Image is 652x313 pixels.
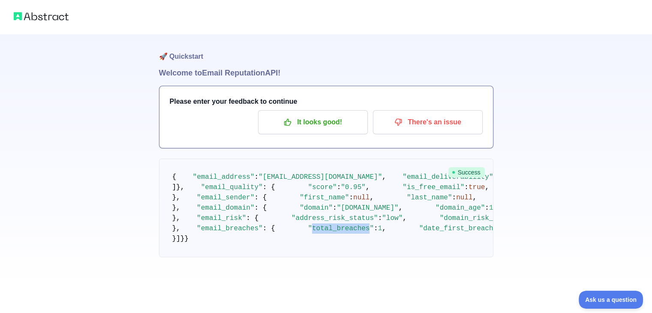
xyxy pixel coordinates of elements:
span: , [399,204,403,212]
span: { [172,173,177,181]
span: , [472,194,477,202]
span: "address_risk_status" [291,214,378,222]
span: : { [263,225,275,232]
span: : [464,184,469,191]
span: : [255,173,259,181]
span: , [403,214,407,222]
span: , [382,225,386,232]
iframe: Toggle Customer Support [579,291,643,309]
span: "email_address" [193,173,255,181]
span: "is_free_email" [403,184,464,191]
span: "[EMAIL_ADDRESS][DOMAIN_NAME]" [258,173,382,181]
span: null [353,194,370,202]
span: : [378,214,382,222]
span: "email_quality" [201,184,263,191]
span: "email_domain" [197,204,254,212]
span: : { [255,194,267,202]
span: "date_first_breached" [419,225,506,232]
span: null [456,194,472,202]
span: "0.95" [341,184,366,191]
h1: Welcome to Email Reputation API! [159,67,493,79]
span: : [485,204,489,212]
span: "domain_risk_status" [440,214,522,222]
span: : { [255,204,267,212]
span: true [469,184,485,191]
h1: 🚀 Quickstart [159,34,493,67]
span: : [452,194,456,202]
span: : { [263,184,275,191]
span: , [366,184,370,191]
span: "domain_age" [436,204,485,212]
span: 1 [378,225,382,232]
span: "domain" [300,204,333,212]
span: "email_risk" [197,214,246,222]
span: : [333,204,337,212]
span: 11020 [489,204,510,212]
span: "first_name" [300,194,349,202]
span: "total_breaches" [308,225,374,232]
span: "low" [382,214,403,222]
span: "score" [308,184,337,191]
span: Success [448,167,485,178]
span: "email_sender" [197,194,254,202]
span: , [485,184,489,191]
button: It looks good! [258,110,368,134]
span: "last_name" [407,194,452,202]
span: : [349,194,353,202]
span: : [374,225,378,232]
span: : [337,184,341,191]
span: "email_deliverability" [403,173,493,181]
p: There's an issue [379,115,476,129]
span: "email_breaches" [197,225,263,232]
button: There's an issue [373,110,483,134]
img: Abstract logo [14,10,69,22]
span: : { [246,214,258,222]
span: "[DOMAIN_NAME]" [337,204,399,212]
h3: Please enter your feedback to continue [170,96,483,107]
p: It looks good! [264,115,361,129]
span: , [370,194,374,202]
span: , [382,173,386,181]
